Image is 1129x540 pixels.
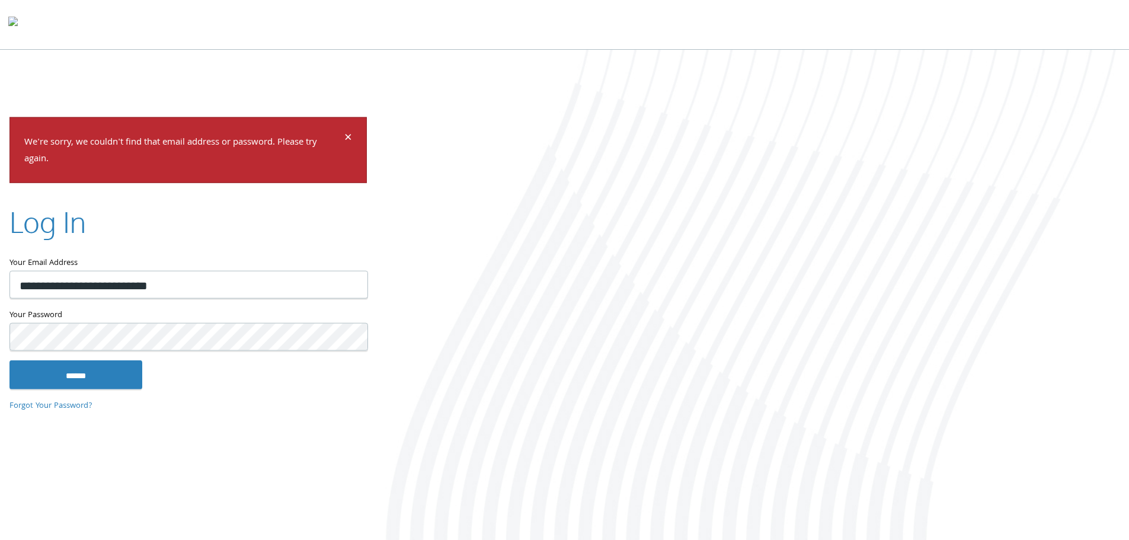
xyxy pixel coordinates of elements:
[9,202,86,242] h2: Log In
[344,132,352,146] button: Dismiss alert
[344,127,352,150] span: ×
[9,308,367,323] label: Your Password
[8,12,18,36] img: todyl-logo-dark.svg
[24,134,343,168] p: We're sorry, we couldn't find that email address or password. Please try again.
[9,399,92,412] a: Forgot Your Password?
